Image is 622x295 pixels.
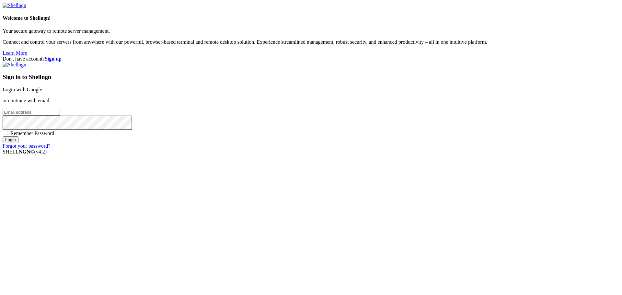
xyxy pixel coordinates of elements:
h3: Sign in to Shellngn [3,74,619,81]
span: SHELL © [3,149,47,154]
p: Your secure gateway to remote server management. [3,28,619,34]
input: Remember Password [4,131,8,135]
input: Email address [3,109,60,116]
p: or continue with email: [3,98,619,104]
span: Remember Password [10,130,54,136]
a: Login with Google [3,87,42,92]
img: Shellngn [3,3,26,8]
b: NGN [19,149,30,154]
p: Connect and control your servers from anywhere with our powerful, browser-based terminal and remo... [3,39,619,45]
h4: Welcome to Shellngn! [3,15,619,21]
a: Forgot your password? [3,143,50,149]
a: Sign up [45,56,62,62]
span: 4.2.0 [34,149,47,154]
div: Don't have account? [3,56,619,62]
img: Shellngn [3,62,26,68]
a: Learn More [3,50,27,56]
input: Login [3,136,18,143]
